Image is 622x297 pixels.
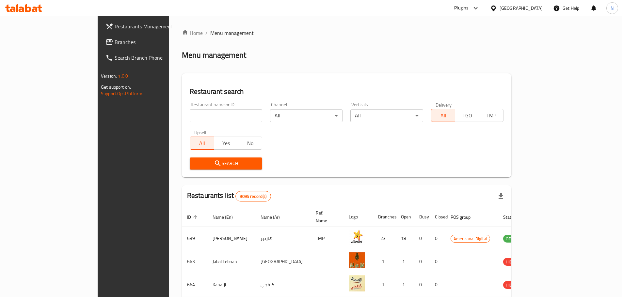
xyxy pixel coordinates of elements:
[100,34,201,50] a: Branches
[396,207,414,227] th: Open
[611,5,614,12] span: N
[210,29,254,37] span: Menu management
[311,227,343,250] td: TMP
[436,102,452,107] label: Delivery
[396,273,414,296] td: 1
[190,109,262,122] input: Search for restaurant name or ID..
[238,137,262,150] button: No
[115,54,196,62] span: Search Branch Phone
[182,29,511,37] nav: breadcrumb
[261,213,288,221] span: Name (Ar)
[118,72,128,80] span: 1.0.0
[430,227,445,250] td: 0
[482,111,501,120] span: TMP
[451,235,490,243] span: Americana-Digital
[503,281,523,289] div: HIDDEN
[503,213,524,221] span: Status
[101,89,142,98] a: Support.OpsPlatform
[207,273,255,296] td: Kanafji
[434,111,453,120] span: All
[187,213,199,221] span: ID
[241,139,260,148] span: No
[205,29,208,37] li: /
[458,111,477,120] span: TGO
[493,188,509,204] div: Export file
[430,207,445,227] th: Closed
[430,250,445,273] td: 0
[270,109,343,122] div: All
[503,235,519,243] span: OPEN
[207,250,255,273] td: Jabal Lebnan
[396,227,414,250] td: 18
[100,50,201,66] a: Search Branch Phone
[373,250,396,273] td: 1
[349,275,365,291] img: Kanafji
[373,207,396,227] th: Branches
[316,209,336,225] span: Ref. Name
[349,229,365,245] img: Hardee's
[414,207,430,227] th: Busy
[451,213,479,221] span: POS group
[207,227,255,250] td: [PERSON_NAME]
[455,109,479,122] button: TGO
[101,83,131,91] span: Get support on:
[373,227,396,250] td: 23
[343,207,373,227] th: Logo
[194,130,206,135] label: Upsell
[255,227,311,250] td: هارديز
[479,109,503,122] button: TMP
[213,213,241,221] span: Name (En)
[503,281,523,289] span: HIDDEN
[195,159,257,168] span: Search
[414,227,430,250] td: 0
[217,139,236,148] span: Yes
[430,273,445,296] td: 0
[414,273,430,296] td: 0
[100,19,201,34] a: Restaurants Management
[500,5,543,12] div: [GEOGRAPHIC_DATA]
[503,258,523,266] span: HIDDEN
[101,72,117,80] span: Version:
[214,137,238,150] button: Yes
[193,139,212,148] span: All
[235,191,271,201] div: Total records count
[373,273,396,296] td: 1
[190,157,262,170] button: Search
[350,109,423,122] div: All
[190,137,214,150] button: All
[414,250,430,273] td: 0
[396,250,414,273] td: 1
[431,109,455,122] button: All
[236,193,270,200] span: 9095 record(s)
[190,87,503,97] h2: Restaurant search
[115,38,196,46] span: Branches
[454,4,469,12] div: Plugins
[255,273,311,296] td: كنفجي
[182,50,246,60] h2: Menu management
[255,250,311,273] td: [GEOGRAPHIC_DATA]
[187,191,271,201] h2: Restaurants list
[115,22,196,30] span: Restaurants Management
[349,252,365,268] img: Jabal Lebnan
